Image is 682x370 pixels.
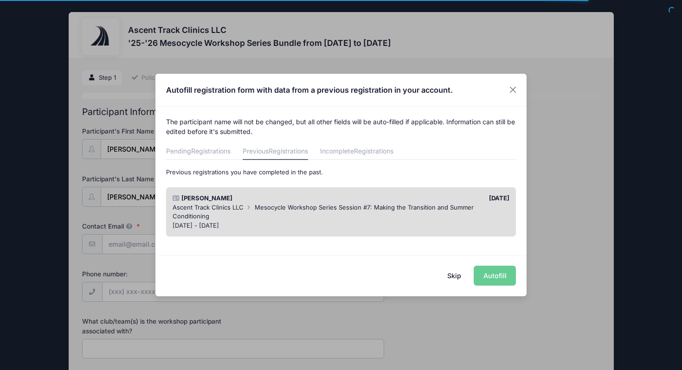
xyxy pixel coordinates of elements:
[320,143,393,160] a: Incomplete
[168,194,341,203] div: [PERSON_NAME]
[438,266,471,286] button: Skip
[166,168,516,177] p: Previous registrations you have completed in the past.
[173,204,244,211] span: Ascent Track Clinics LLC
[173,204,474,220] span: Mesocycle Workshop Series Session #7: Making the Transition and Summer Conditioning
[269,147,308,155] span: Registrations
[341,194,514,203] div: [DATE]
[191,147,231,155] span: Registrations
[166,84,453,96] h4: Autofill registration form with data from a previous registration in your account.
[166,117,516,136] p: The participant name will not be changed, but all other fields will be auto-filled if applicable....
[173,221,510,230] div: [DATE] - [DATE]
[166,143,231,160] a: Pending
[354,147,393,155] span: Registrations
[243,143,308,160] a: Previous
[505,82,521,98] button: Close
